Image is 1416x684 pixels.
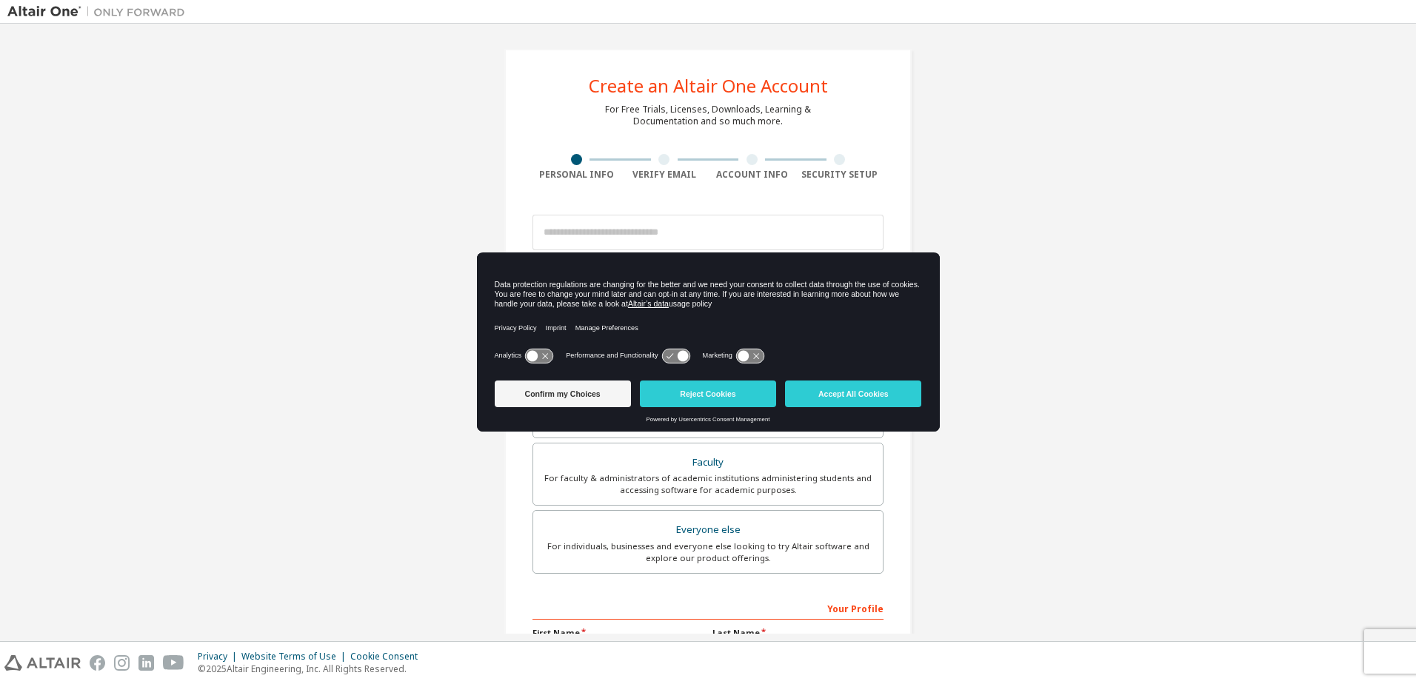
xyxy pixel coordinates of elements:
[532,596,884,620] div: Your Profile
[90,655,105,671] img: facebook.svg
[621,169,709,181] div: Verify Email
[796,169,884,181] div: Security Setup
[708,169,796,181] div: Account Info
[198,663,427,675] p: © 2025 Altair Engineering, Inc. All Rights Reserved.
[114,655,130,671] img: instagram.svg
[542,520,874,540] div: Everyone else
[4,655,81,671] img: altair_logo.svg
[138,655,154,671] img: linkedin.svg
[542,472,874,496] div: For faculty & administrators of academic institutions administering students and accessing softwa...
[542,452,874,473] div: Faculty
[7,4,193,19] img: Altair One
[163,655,184,671] img: youtube.svg
[532,169,621,181] div: Personal Info
[350,651,427,663] div: Cookie Consent
[589,77,828,95] div: Create an Altair One Account
[542,540,874,564] div: For individuals, businesses and everyone else looking to try Altair software and explore our prod...
[532,627,704,639] label: First Name
[241,651,350,663] div: Website Terms of Use
[712,627,884,639] label: Last Name
[605,104,811,127] div: For Free Trials, Licenses, Downloads, Learning & Documentation and so much more.
[198,651,241,663] div: Privacy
